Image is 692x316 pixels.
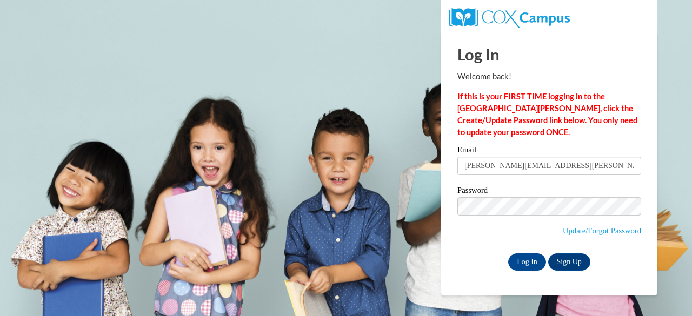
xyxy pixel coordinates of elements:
[548,253,590,271] a: Sign Up
[457,146,641,157] label: Email
[457,186,641,197] label: Password
[457,92,637,137] strong: If this is your FIRST TIME logging in to the [GEOGRAPHIC_DATA][PERSON_NAME], click the Create/Upd...
[449,12,570,22] a: COX Campus
[563,226,641,235] a: Update/Forgot Password
[457,43,641,65] h1: Log In
[508,253,546,271] input: Log In
[457,71,641,83] p: Welcome back!
[449,8,570,28] img: COX Campus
